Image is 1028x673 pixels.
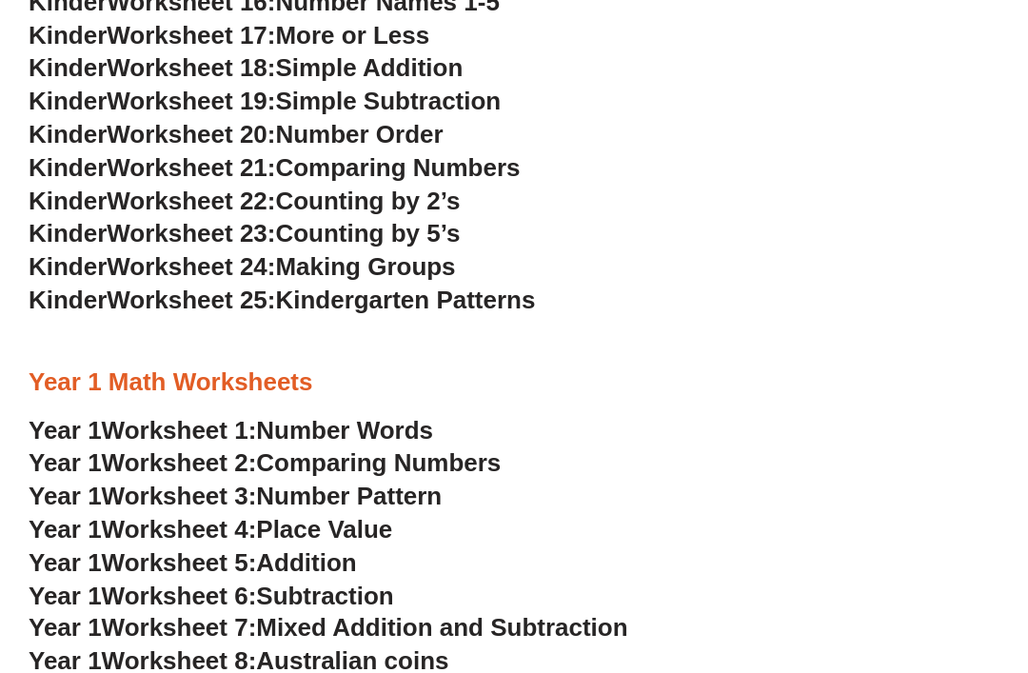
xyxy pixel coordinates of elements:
[29,583,394,611] a: Year 1Worksheet 6:Subtraction
[102,516,257,544] span: Worksheet 4:
[107,22,275,50] span: Worksheet 17:
[107,253,275,282] span: Worksheet 24:
[102,549,257,578] span: Worksheet 5:
[107,188,275,216] span: Worksheet 22:
[29,367,999,400] h3: Year 1 Math Worksheets
[256,449,501,478] span: Comparing Numbers
[275,188,460,216] span: Counting by 2’s
[29,287,107,315] span: Kinder
[275,88,501,116] span: Simple Subtraction
[256,583,393,611] span: Subtraction
[29,220,107,248] span: Kinder
[256,483,442,511] span: Number Pattern
[102,583,257,611] span: Worksheet 6:
[275,121,443,149] span: Number Order
[256,549,356,578] span: Addition
[275,253,455,282] span: Making Groups
[29,188,107,216] span: Kinder
[102,483,257,511] span: Worksheet 3:
[29,417,433,445] a: Year 1Worksheet 1:Number Words
[29,614,628,643] a: Year 1Worksheet 7:Mixed Addition and Subtraction
[29,22,107,50] span: Kinder
[29,121,107,149] span: Kinder
[275,54,463,83] span: Simple Addition
[256,516,392,544] span: Place Value
[107,54,275,83] span: Worksheet 18:
[275,154,520,183] span: Comparing Numbers
[256,417,433,445] span: Number Words
[29,88,107,116] span: Kinder
[275,220,460,248] span: Counting by 5’s
[29,54,107,83] span: Kinder
[107,88,275,116] span: Worksheet 19:
[275,287,535,315] span: Kindergarten Patterns
[102,417,257,445] span: Worksheet 1:
[102,449,257,478] span: Worksheet 2:
[107,220,275,248] span: Worksheet 23:
[29,253,107,282] span: Kinder
[702,458,1028,673] iframe: Chat Widget
[29,449,501,478] a: Year 1Worksheet 2:Comparing Numbers
[107,154,275,183] span: Worksheet 21:
[29,483,442,511] a: Year 1Worksheet 3:Number Pattern
[102,614,257,643] span: Worksheet 7:
[29,154,107,183] span: Kinder
[29,549,357,578] a: Year 1Worksheet 5:Addition
[256,614,627,643] span: Mixed Addition and Subtraction
[275,22,429,50] span: More or Less
[29,516,392,544] a: Year 1Worksheet 4:Place Value
[107,287,275,315] span: Worksheet 25:
[107,121,275,149] span: Worksheet 20:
